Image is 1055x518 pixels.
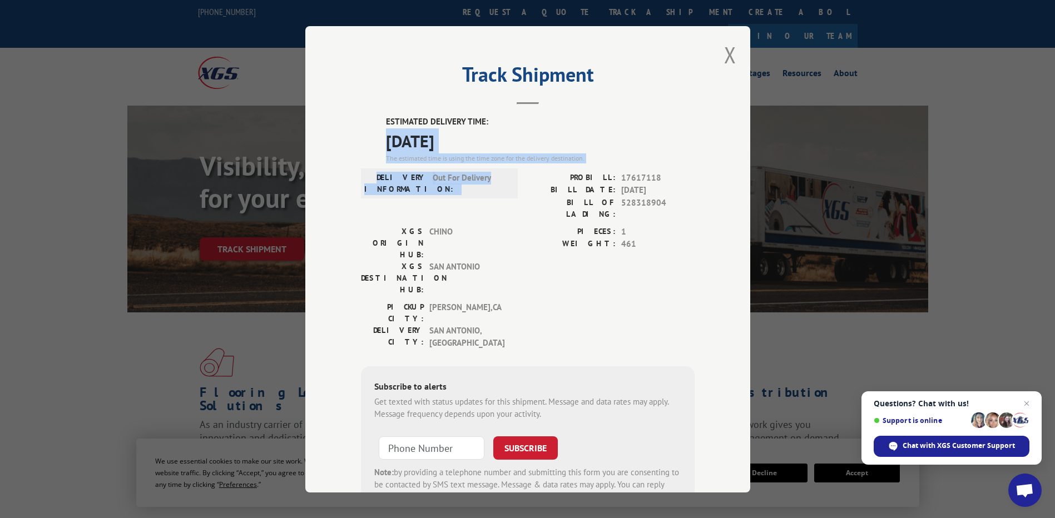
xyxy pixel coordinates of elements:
span: 461 [621,238,695,251]
span: Chat with XGS Customer Support [903,441,1015,451]
span: [DATE] [621,184,695,197]
span: Close chat [1020,397,1033,410]
label: XGS ORIGIN HUB: [361,225,424,260]
label: XGS DESTINATION HUB: [361,260,424,295]
span: Questions? Chat with us! [874,399,1029,408]
button: SUBSCRIBE [493,436,558,459]
span: Support is online [874,416,967,425]
button: Close modal [724,40,736,69]
div: by providing a telephone number and submitting this form you are consenting to be contacted by SM... [374,466,681,504]
span: [DATE] [386,128,695,153]
div: Subscribe to alerts [374,379,681,395]
div: Get texted with status updates for this shipment. Message and data rates may apply. Message frequ... [374,395,681,420]
span: SAN ANTONIO , [GEOGRAPHIC_DATA] [429,324,504,349]
label: DELIVERY CITY: [361,324,424,349]
label: WEIGHT: [528,238,616,251]
label: PICKUP CITY: [361,301,424,324]
span: SAN ANTONIO [429,260,504,295]
span: [PERSON_NAME] , CA [429,301,504,324]
strong: Note: [374,466,394,477]
h2: Track Shipment [361,67,695,88]
div: Chat with XGS Customer Support [874,436,1029,457]
span: 17617118 [621,171,695,184]
span: Out For Delivery [433,171,508,195]
label: PROBILL: [528,171,616,184]
span: 1 [621,225,695,238]
div: Open chat [1008,474,1042,507]
div: The estimated time is using the time zone for the delivery destination. [386,153,695,163]
label: BILL OF LADING: [528,196,616,220]
label: BILL DATE: [528,184,616,197]
label: DELIVERY INFORMATION: [364,171,427,195]
label: ESTIMATED DELIVERY TIME: [386,116,695,128]
label: PIECES: [528,225,616,238]
span: 528318904 [621,196,695,220]
input: Phone Number [379,436,484,459]
span: CHINO [429,225,504,260]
